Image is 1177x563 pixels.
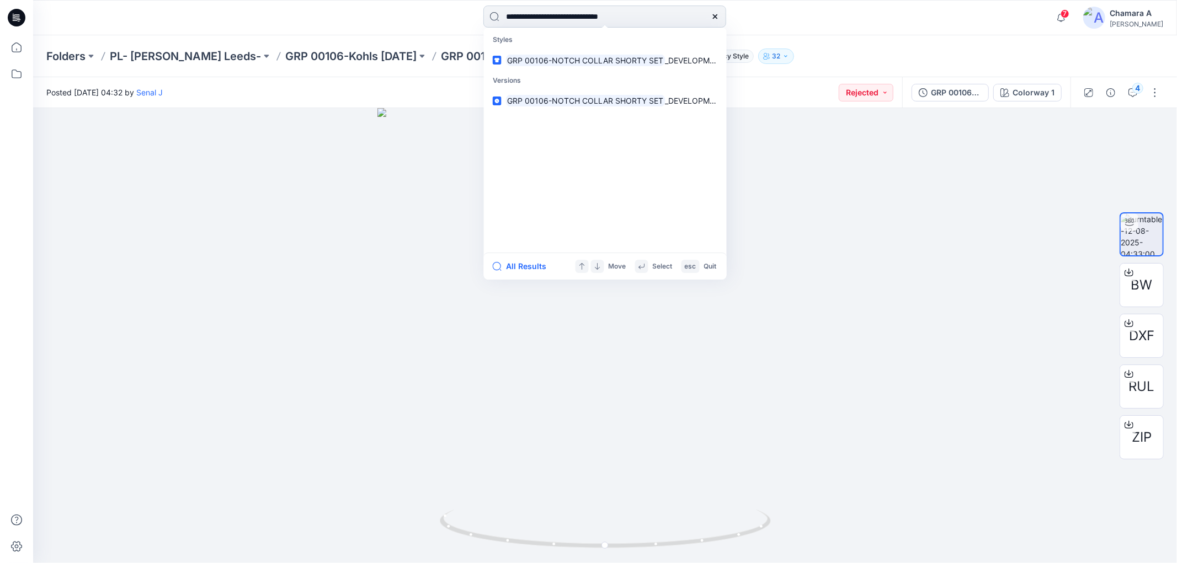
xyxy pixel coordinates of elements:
p: Quit [704,261,717,272]
button: GRP 00106-NOTCH COLLAR SHORTY SET_DEVELOPMENT [912,84,989,101]
span: _DEVELOPMENT [665,56,725,65]
span: DXF [1129,326,1154,346]
span: Posted [DATE] 04:32 by [46,87,163,98]
button: Details [1102,84,1120,101]
p: esc [685,261,696,272]
p: GRP 00106-NOTCH COLLAR SHORTY SET_DEVELOPMENT [441,49,699,64]
div: Chamara A [1110,7,1163,20]
a: PL- [PERSON_NAME] Leeds- [110,49,261,64]
a: GRP 00106-NOTCH COLLAR SHORTY SET_DEVELOPMENT [486,90,725,111]
span: RUL [1129,377,1155,396]
span: ZIP [1132,427,1152,447]
button: Colorway 1 [993,84,1062,101]
img: avatar [1083,7,1105,29]
p: Styles [486,30,725,50]
span: 7 [1061,9,1069,18]
img: turntable-12-08-2025-04:33:00 [1121,213,1163,255]
a: GRP 00106-NOTCH COLLAR SHORTY SET_DEVELOPMENT [486,50,725,71]
div: [PERSON_NAME] [1110,20,1163,28]
p: 32 [772,50,780,62]
p: Move [609,261,626,272]
span: Legacy Style [703,50,754,63]
p: Versions [486,71,725,91]
mark: GRP 00106-NOTCH COLLAR SHORTY SET [506,94,665,107]
div: GRP 00106-NOTCH COLLAR SHORTY SET_DEVELOPMENT [931,87,982,99]
p: Select [653,261,673,272]
button: 4 [1124,84,1142,101]
div: Colorway 1 [1013,87,1054,99]
button: 32 [758,49,794,64]
span: _DEVELOPMENT [665,96,725,105]
div: 4 [1132,83,1143,94]
button: All Results [493,260,553,273]
a: Senal J [136,88,163,97]
a: Folders [46,49,86,64]
a: GRP 00106-Kohls [DATE] [285,49,417,64]
mark: GRP 00106-NOTCH COLLAR SHORTY SET [506,54,665,67]
span: BW [1131,275,1153,295]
